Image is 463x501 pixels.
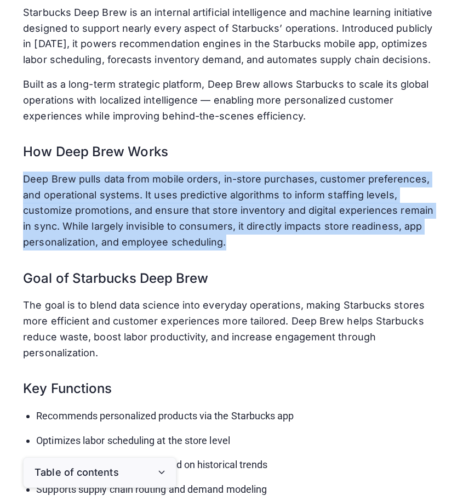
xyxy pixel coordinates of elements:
p: Deep Brew pulls data from mobile orders, in-store purchases, customer preferences, and operationa... [23,172,440,251]
li: Recommends personalized products via the Starbucks app [36,408,440,424]
li: Supports supply chain routing and demand modeling [36,482,440,498]
p: The goal is to blend data science into everyday operations, making Starbucks stores more efficien... [23,298,440,361]
p: Built as a long-term strategic platform, Deep Brew allows Starbucks to scale its global operation... [23,77,440,124]
h3: How Deep Brew Works [23,133,440,162]
h3: Goal of Starbucks Deep Brew [23,259,440,289]
li: Forecasts inventory needs based on historical trends [36,457,440,473]
h3: Key Functions [23,369,440,399]
p: Starbucks Deep Brew is an internal artificial intelligence and machine learning initiative design... [23,5,440,68]
li: Optimizes labor scheduling at the store level [36,433,440,449]
div: Table of contents [35,466,118,479]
